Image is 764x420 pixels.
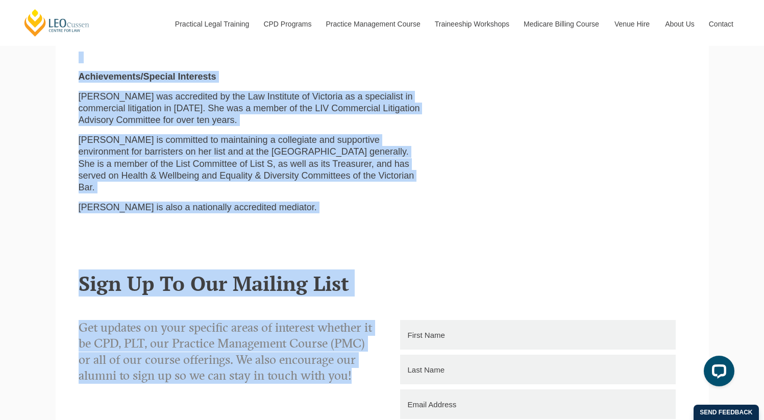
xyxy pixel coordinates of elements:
a: About Us [657,2,701,46]
a: Traineeship Workshops [427,2,516,46]
a: Practice Management Course [318,2,427,46]
input: Email Address [400,389,676,419]
a: CPD Programs [256,2,318,46]
p: [PERSON_NAME] is committed to maintaining a collegiate and supportive environment for barristers ... [79,134,427,194]
a: Contact [701,2,741,46]
h2: Sign Up To Our Mailing List [79,272,686,294]
p: [PERSON_NAME] was accredited by the Law Institute of Victoria as a specialist in commercial litig... [79,91,427,127]
p: [PERSON_NAME] is also a nationally accredited mediator. [79,202,427,213]
input: Last Name [400,355,676,384]
strong: Achievements/Special Interests [79,71,216,82]
p: Get updates on your specific areas of interest whether it be CPD, PLT, our Practice Management Co... [79,320,375,384]
input: First Name [400,320,676,350]
a: [PERSON_NAME] Centre for Law [23,8,91,37]
a: Venue Hire [607,2,657,46]
a: Practical Legal Training [167,2,256,46]
a: Medicare Billing Course [516,2,607,46]
iframe: LiveChat chat widget [696,352,738,394]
